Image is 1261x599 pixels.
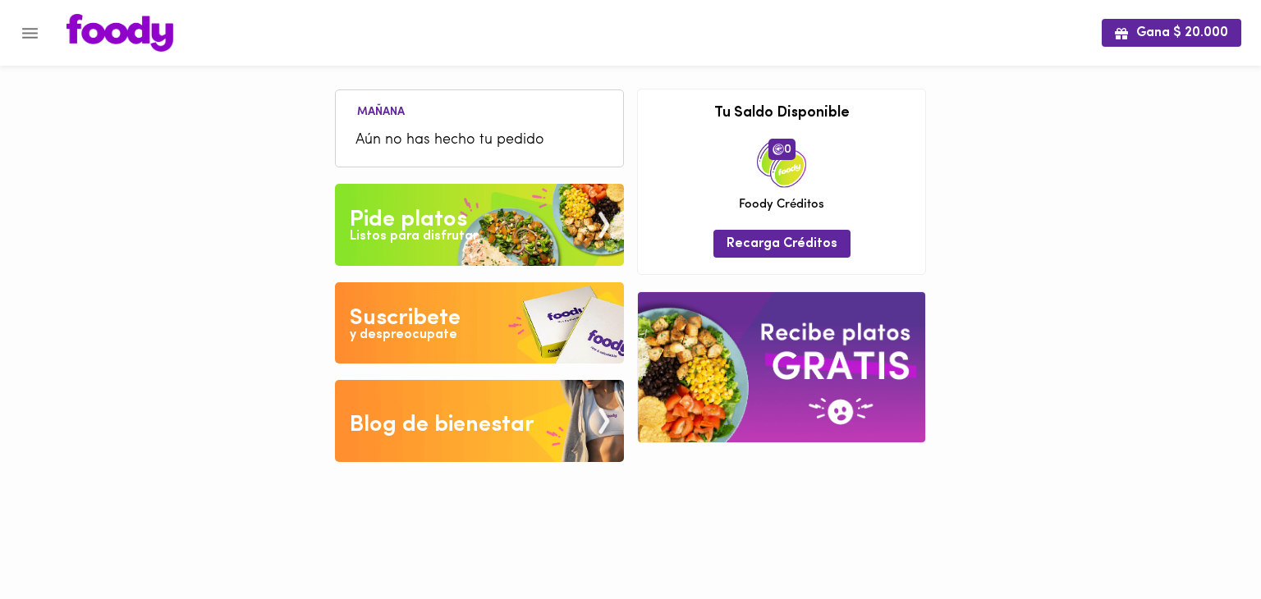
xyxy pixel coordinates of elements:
[768,139,796,160] span: 0
[355,130,603,152] span: Aún no has hecho tu pedido
[66,14,173,52] img: logo.png
[1102,19,1241,46] button: Gana $ 20.000
[713,230,851,257] button: Recarga Créditos
[344,103,418,118] li: Mañana
[638,292,925,442] img: referral-banner.png
[773,144,784,155] img: foody-creditos.png
[350,203,467,236] div: Pide platos
[335,184,624,266] img: Pide un Platos
[727,236,837,252] span: Recarga Créditos
[739,196,824,213] span: Foody Créditos
[335,380,624,462] img: Blog de bienestar
[1115,25,1228,41] span: Gana $ 20.000
[350,326,457,345] div: y despreocupate
[10,13,50,53] button: Menu
[350,302,461,335] div: Suscribete
[1166,504,1245,583] iframe: Messagebird Livechat Widget
[757,139,806,188] img: credits-package.png
[350,409,534,441] div: Blog de bienestar
[650,106,913,122] h3: Tu Saldo Disponible
[350,227,478,246] div: Listos para disfrutar
[335,282,624,364] img: Disfruta bajar de peso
